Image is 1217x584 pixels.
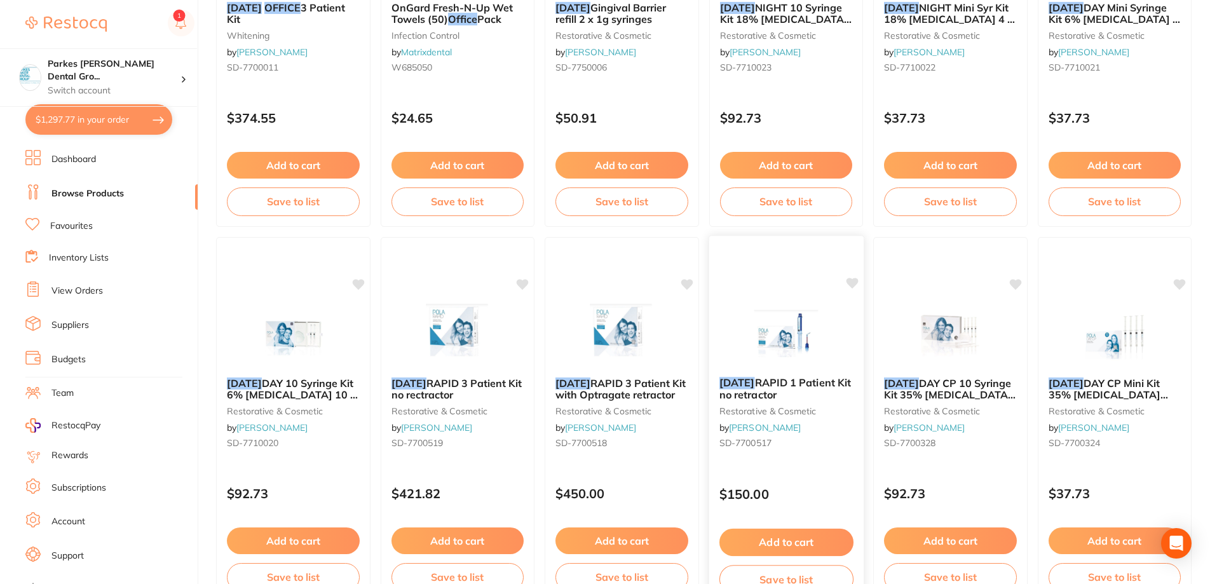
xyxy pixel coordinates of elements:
button: Save to list [720,187,853,215]
span: DAY 10 Syringe Kit 6% [MEDICAL_DATA] 10 x 1.3g [227,377,358,413]
a: Support [51,550,84,562]
button: Add to cart [555,527,688,554]
span: 3 Patient Kit [227,1,345,25]
span: SD-7700328 [884,437,935,449]
img: Parkes Baker Dental Group [20,65,41,86]
span: SD-7710023 [720,62,772,73]
em: [DATE] [719,376,754,389]
small: restorative & cosmetic [555,406,688,416]
em: [DATE] [555,1,590,14]
a: Restocq Logo [25,10,107,39]
span: by [227,46,308,58]
a: [PERSON_NAME] [1058,422,1129,433]
a: [PERSON_NAME] [401,422,472,433]
button: Add to cart [391,527,524,554]
b: OnGard Fresh-N-Up Wet Towels (50) Office Pack [391,2,524,25]
small: restorative & cosmetic [720,31,853,41]
em: [DATE] [884,377,919,390]
button: Save to list [391,187,524,215]
button: Save to list [227,187,360,215]
small: restorative & cosmetic [719,405,853,416]
b: POLA NIGHT 10 Syringe Kit 18% Carbamide Peroxide 10 x 1.3g [720,2,853,25]
p: $92.73 [884,486,1017,501]
img: POLA DAY 10 Syringe Kit 6% Hydrogen Peroxide 10 x 1.3g [252,304,334,367]
small: restorative & cosmetic [555,31,688,41]
a: Rewards [51,449,88,462]
p: $37.73 [884,111,1017,125]
b: POLA DAY 10 Syringe Kit 6% Hydrogen Peroxide 10 x 1.3g [227,377,360,401]
span: by [227,422,308,433]
a: [PERSON_NAME] [729,422,801,433]
span: RAPID 3 Patient Kit no rectractor [391,377,522,401]
small: restorative & cosmetic [391,406,524,416]
img: POLA RAPID 3 Patient Kit no rectractor [416,304,499,367]
small: whitening [227,31,360,41]
button: Add to cart [227,527,360,554]
span: W685050 [391,62,432,73]
a: Subscriptions [51,482,106,494]
a: [PERSON_NAME] [894,422,965,433]
span: SD-7710022 [884,62,935,73]
span: RAPID 3 Patient Kit with Optragate retractor [555,377,686,401]
span: DAY CP 10 Syringe Kit 35% [MEDICAL_DATA] 10x1.3g [884,377,1016,413]
b: POLA RAPID 3 Patient Kit with Optragate retractor [555,377,688,401]
span: DAY CP Mini Kit 35% [MEDICAL_DATA] 4x1.3g syr [1049,377,1168,413]
button: Add to cart [391,152,524,179]
span: SD-7700324 [1049,437,1100,449]
small: restorative & cosmetic [1049,31,1181,41]
em: OFFICE [264,1,301,14]
a: Team [51,387,74,400]
a: Suppliers [51,319,89,332]
img: POLA RAPID 3 Patient Kit with Optragate retractor [580,304,663,367]
b: POLA NIGHT Mini Syr Kit 18% Carbamide Peroxide 4 x 1.3g [884,2,1017,25]
button: Add to cart [227,152,360,179]
span: by [720,46,801,58]
span: SD-7710021 [1049,62,1100,73]
span: SD-7700518 [555,437,607,449]
span: RAPID 1 Patient Kit no retractor [719,376,850,401]
small: infection control [391,31,524,41]
a: [PERSON_NAME] [236,422,308,433]
em: Office [448,13,477,25]
a: [PERSON_NAME] [565,422,636,433]
span: by [884,422,965,433]
button: Add to cart [1049,152,1181,179]
a: [PERSON_NAME] [1058,46,1129,58]
small: restorative & cosmetic [227,406,360,416]
span: Pack [477,13,501,25]
button: Add to cart [719,529,853,556]
span: SD-7700011 [227,62,278,73]
span: Gingival Barrier refill 2 x 1g syringes [555,1,666,25]
a: RestocqPay [25,418,100,433]
p: $150.00 [719,487,853,501]
button: Add to cart [1049,527,1181,554]
span: OnGard Fresh-N-Up Wet Towels (50) [391,1,513,25]
span: RestocqPay [51,419,100,432]
img: Restocq Logo [25,17,107,32]
span: by [555,46,636,58]
a: [PERSON_NAME] [236,46,308,58]
a: [PERSON_NAME] [730,46,801,58]
em: [DATE] [884,1,919,14]
button: Save to list [884,187,1017,215]
em: [DATE] [391,377,426,390]
a: View Orders [51,285,103,297]
a: Budgets [51,353,86,366]
span: SD-7750006 [555,62,607,73]
h4: Parkes Baker Dental Group [48,58,180,83]
b: POLA DAY CP Mini Kit 35% Carbamide Peroxide 4x1.3g syr [1049,377,1181,401]
span: by [391,46,452,58]
a: Browse Products [51,187,124,200]
b: POLA DAY Mini Syringe Kit 6% Hydrogen Peroxide 4 x 1.3g [1049,2,1181,25]
a: Dashboard [51,153,96,166]
a: Inventory Lists [49,252,109,264]
b: POLA RAPID 3 Patient Kit no rectractor [391,377,524,401]
button: Add to cart [884,527,1017,554]
img: POLA DAY CP 10 Syringe Kit 35% Carbamide Peroxide 10x1.3g [909,304,991,367]
small: restorative & cosmetic [884,406,1017,416]
button: Save to list [1049,187,1181,215]
p: $92.73 [720,111,853,125]
span: by [1049,422,1129,433]
span: DAY Mini Syringe Kit 6% [MEDICAL_DATA] 4 x 1.3g [1049,1,1180,37]
div: Open Intercom Messenger [1161,528,1192,559]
